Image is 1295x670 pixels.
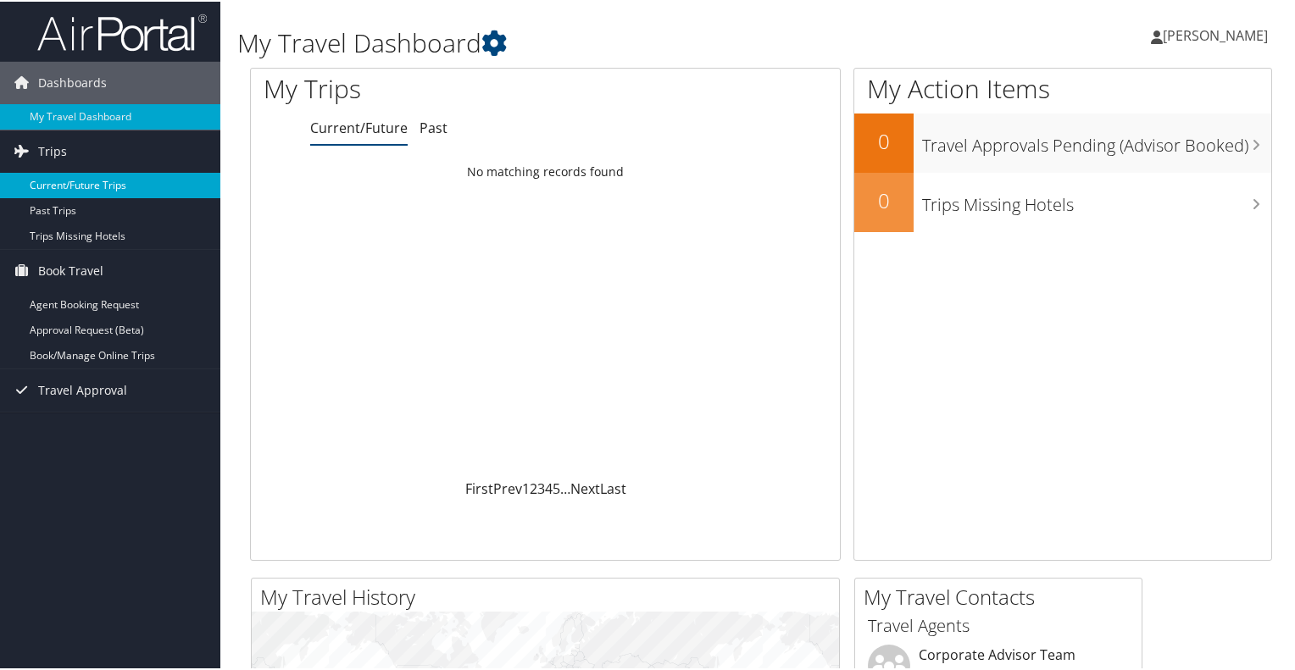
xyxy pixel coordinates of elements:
[854,69,1271,105] h1: My Action Items
[868,612,1129,636] h3: Travel Agents
[854,171,1271,230] a: 0Trips Missing Hotels
[493,478,522,496] a: Prev
[1151,8,1285,59] a: [PERSON_NAME]
[922,183,1271,215] h3: Trips Missing Hotels
[854,185,914,213] h2: 0
[553,478,560,496] a: 5
[522,478,530,496] a: 1
[38,248,103,291] span: Book Travel
[570,478,600,496] a: Next
[38,60,107,102] span: Dashboards
[310,117,408,136] a: Current/Future
[264,69,582,105] h1: My Trips
[864,581,1142,610] h2: My Travel Contacts
[854,112,1271,171] a: 0Travel Approvals Pending (Advisor Booked)
[237,24,936,59] h1: My Travel Dashboard
[465,478,493,496] a: First
[560,478,570,496] span: …
[38,368,127,410] span: Travel Approval
[260,581,839,610] h2: My Travel History
[37,11,207,51] img: airportal-logo.png
[545,478,553,496] a: 4
[530,478,537,496] a: 2
[854,125,914,154] h2: 0
[600,478,626,496] a: Last
[38,129,67,171] span: Trips
[251,155,840,185] td: No matching records found
[922,124,1271,156] h3: Travel Approvals Pending (Advisor Booked)
[1163,25,1268,43] span: [PERSON_NAME]
[537,478,545,496] a: 3
[420,117,447,136] a: Past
